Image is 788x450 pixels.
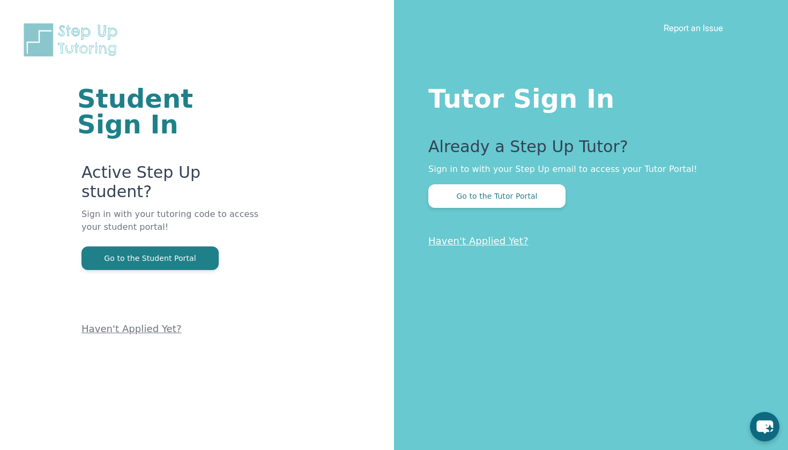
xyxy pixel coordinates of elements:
p: Sign in with your tutoring code to access your student portal! [81,208,265,246]
button: chat-button [750,412,779,441]
a: Go to the Tutor Portal [428,191,566,201]
p: Active Step Up student? [81,163,265,208]
a: Haven't Applied Yet? [81,323,182,334]
img: Step Up Tutoring horizontal logo [21,21,124,58]
h1: Student Sign In [77,86,265,137]
a: Report an Issue [664,22,723,33]
p: Already a Step Up Tutor? [428,137,745,163]
button: Go to the Student Portal [81,246,219,270]
button: Go to the Tutor Portal [428,184,566,208]
p: Sign in to with your Step Up email to access your Tutor Portal! [428,163,745,176]
a: Haven't Applied Yet? [428,235,529,246]
a: Go to the Student Portal [81,253,219,263]
h1: Tutor Sign In [428,81,745,111]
